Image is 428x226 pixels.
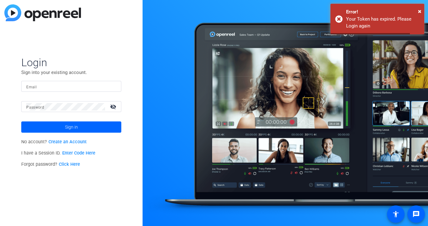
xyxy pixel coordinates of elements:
div: Your Token has expired. Please Login again [346,16,420,30]
span: Forgot password? [21,162,80,167]
img: blue-gradient.svg [4,4,81,21]
span: I have a Session ID. [21,150,95,156]
mat-icon: message [412,210,420,218]
span: No account? [21,139,87,145]
a: Enter Code Here [62,150,95,156]
a: Create an Account [48,139,87,145]
button: Sign in [21,121,121,133]
a: Click Here [59,162,80,167]
button: Close [418,7,421,16]
mat-icon: visibility_off [106,102,121,111]
span: × [418,7,421,15]
div: Error! [346,8,420,16]
p: Sign into your existing account. [21,69,121,76]
span: Sign in [65,119,78,135]
mat-label: Password [26,105,44,110]
input: Enter Email Address [26,83,116,90]
mat-icon: accessibility [392,210,400,218]
mat-label: Email [26,85,37,89]
span: Login [21,56,121,69]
